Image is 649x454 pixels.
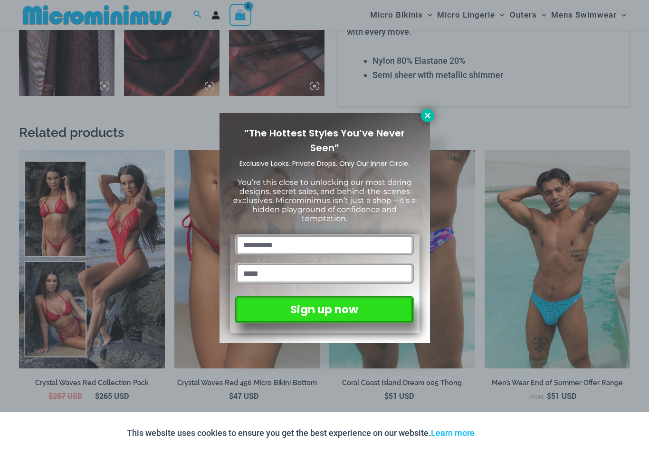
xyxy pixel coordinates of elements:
[235,296,413,323] button: Sign up now
[244,126,405,155] span: “The Hottest Styles You’ve Never Seen”
[239,159,410,168] span: Exclusive Looks. Private Drops. Only Our Inner Circle.
[431,428,475,438] a: Learn more
[482,422,522,444] button: Accept
[127,426,475,440] p: This website uses cookies to ensure you get the best experience on our website.
[233,178,416,223] span: You’re this close to unlocking our most daring designs, secret sales, and behind-the-scenes exclu...
[421,109,434,122] button: Close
